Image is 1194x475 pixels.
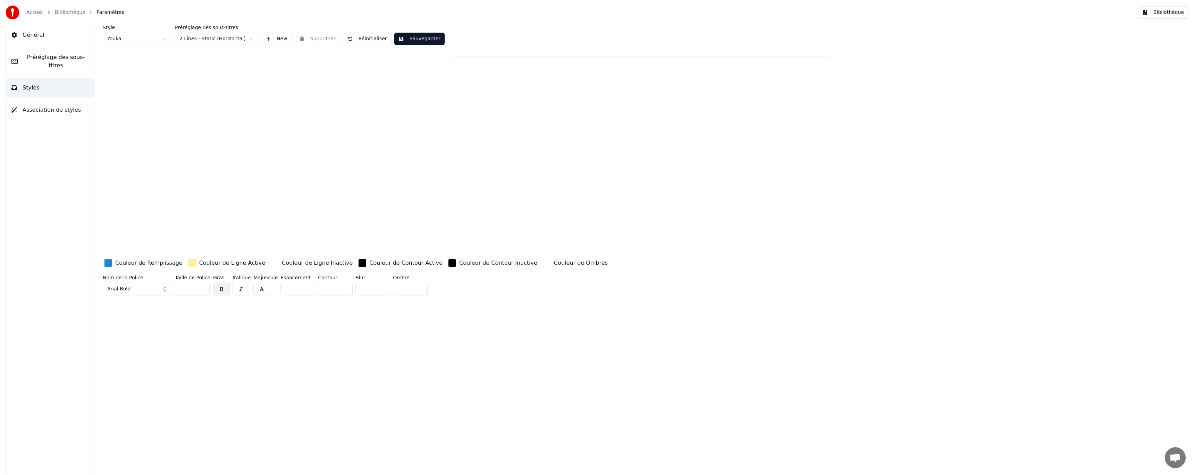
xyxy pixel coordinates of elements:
[187,257,267,269] button: Couleur de Ligne Active
[355,275,390,280] label: Blur
[23,106,81,114] span: Association de styles
[55,9,85,16] a: Bibliothèque
[447,257,539,269] button: Couleur de Contour Inactive
[115,259,183,267] div: Couleur de Remplissage
[369,259,443,267] div: Couleur de Contour Active
[23,31,44,39] span: Général
[554,259,608,267] div: Couleur de Ombres
[23,84,40,92] span: Styles
[1165,447,1186,468] div: Ouvrir le chat
[107,286,131,292] span: Arial Bold
[357,257,444,269] button: Couleur de Contour Active
[393,275,428,280] label: Ombre
[1138,6,1188,19] button: Bibliothèque
[6,25,94,45] button: Général
[175,25,258,30] label: Préréglage des sous-titres
[213,275,230,280] label: Gras
[199,259,265,267] div: Couleur de Ligne Active
[261,33,292,45] button: New
[96,9,124,16] span: Paramètres
[26,9,124,16] nav: breadcrumb
[269,257,354,269] button: Couleur de Ligne Inactive
[6,78,94,97] button: Styles
[253,275,278,280] label: Majuscule
[318,275,353,280] label: Contour
[6,100,94,120] button: Association de styles
[343,33,392,45] button: Réinitialiser
[103,25,172,30] label: Style
[394,33,445,45] button: Sauvegarder
[459,259,537,267] div: Couleur de Contour Inactive
[6,6,19,19] img: youka
[103,257,184,269] button: Couleur de Remplissage
[6,48,94,75] button: Préréglage des sous-titres
[541,257,609,269] button: Couleur de Ombres
[175,275,210,280] label: Taille de Police
[233,275,251,280] label: Italique
[282,259,353,267] div: Couleur de Ligne Inactive
[103,275,172,280] label: Nom de la Police
[26,9,44,16] a: Accueil
[23,53,89,70] span: Préréglage des sous-titres
[280,275,315,280] label: Espacement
